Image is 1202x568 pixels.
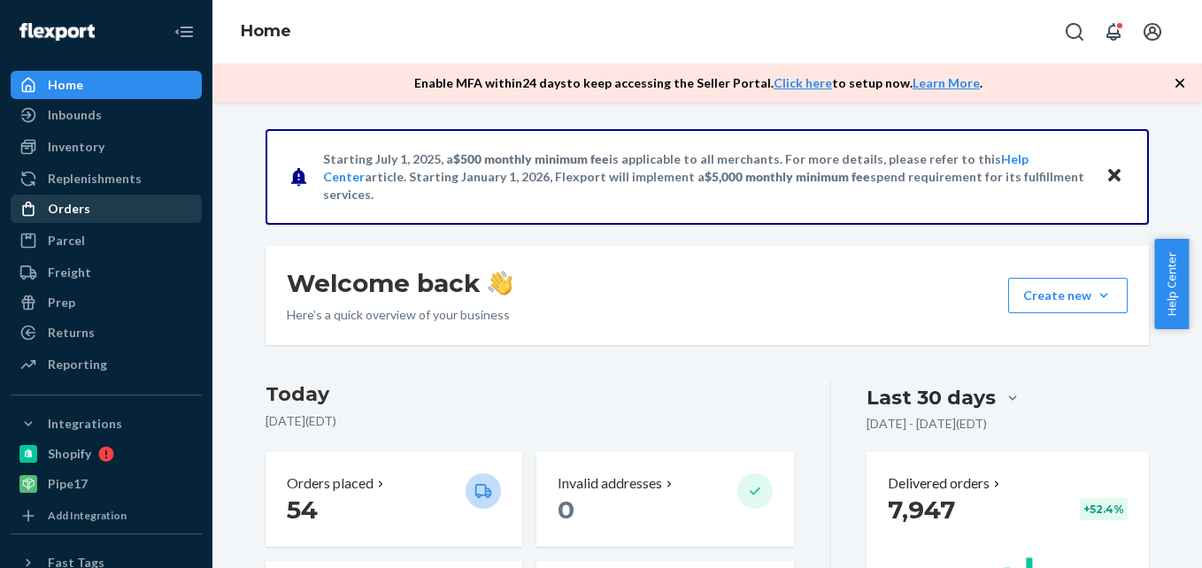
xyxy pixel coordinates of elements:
p: Invalid addresses [558,473,662,494]
div: Shopify [48,445,91,463]
button: Open account menu [1135,14,1170,50]
a: Replenishments [11,165,202,193]
span: 54 [287,495,318,525]
a: Inbounds [11,101,202,129]
a: Reporting [11,350,202,379]
div: Orders [48,200,90,218]
button: Integrations [11,410,202,438]
a: Add Integration [11,505,202,526]
button: Close Navigation [166,14,202,50]
p: Enable MFA within 24 days to keep accessing the Seller Portal. to setup now. . [414,74,982,92]
button: Open Search Box [1057,14,1092,50]
div: Freight [48,264,91,281]
a: Click here [774,75,832,90]
div: Integrations [48,415,122,433]
p: [DATE] - [DATE] ( EDT ) [867,415,987,433]
a: Home [241,21,291,41]
p: Starting July 1, 2025, a is applicable to all merchants. For more details, please refer to this a... [323,150,1089,203]
a: Orders [11,195,202,223]
a: Inventory [11,133,202,161]
button: Create new [1008,278,1128,313]
button: Invalid addresses 0 [536,452,793,547]
img: hand-wave emoji [488,271,512,296]
div: Home [48,76,83,94]
button: Delivered orders [888,473,1004,494]
a: Prep [11,288,202,317]
button: Orders placed 54 [266,452,522,547]
button: Close [1103,164,1126,189]
a: Home [11,71,202,99]
span: 0 [558,495,574,525]
div: Returns [48,324,95,342]
div: Inventory [48,138,104,156]
div: + 52.4 % [1080,498,1128,520]
span: $5,000 monthly minimum fee [705,169,870,184]
div: Prep [48,294,75,311]
h3: Today [266,380,794,409]
a: Learn More [913,75,980,90]
p: Here’s a quick overview of your business [287,306,512,324]
p: Orders placed [287,473,374,494]
div: Replenishments [48,170,142,188]
div: Inbounds [48,106,102,124]
span: 7,947 [888,495,955,525]
div: Reporting [48,356,107,373]
a: Shopify [11,440,202,468]
button: Help Center [1154,239,1189,329]
button: Open notifications [1096,14,1131,50]
div: Parcel [48,232,85,249]
p: [DATE] ( EDT ) [266,412,794,430]
div: Last 30 days [867,384,996,411]
a: Parcel [11,226,202,255]
a: Freight [11,258,202,287]
a: Pipe17 [11,470,202,498]
span: $500 monthly minimum fee [453,151,609,166]
div: Pipe17 [48,475,88,493]
a: Returns [11,319,202,347]
ol: breadcrumbs [227,6,305,58]
div: Add Integration [48,508,127,523]
h1: Welcome back [287,267,512,299]
img: Flexport logo [19,23,95,41]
